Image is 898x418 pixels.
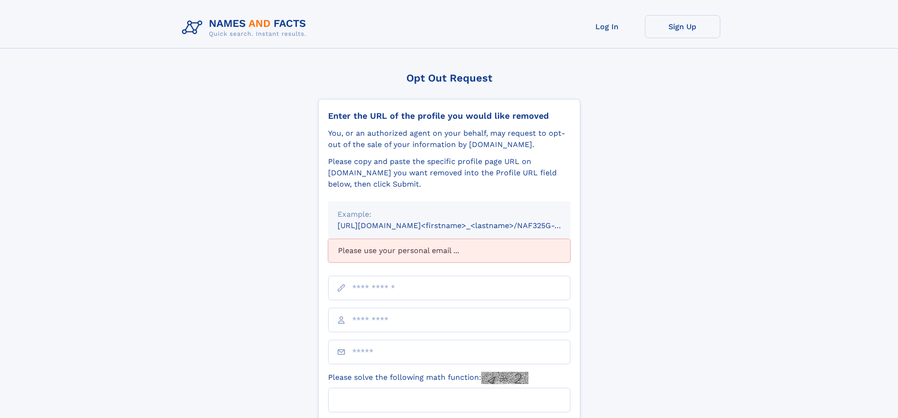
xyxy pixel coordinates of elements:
div: Please use your personal email ... [328,239,570,262]
a: Sign Up [645,15,720,38]
small: [URL][DOMAIN_NAME]<firstname>_<lastname>/NAF325G-xxxxxxxx [338,221,588,230]
img: Logo Names and Facts [178,15,314,41]
div: Opt Out Request [318,72,580,84]
div: Example: [338,209,561,220]
div: You, or an authorized agent on your behalf, may request to opt-out of the sale of your informatio... [328,128,570,150]
div: Enter the URL of the profile you would like removed [328,111,570,121]
label: Please solve the following math function: [328,372,528,384]
div: Please copy and paste the specific profile page URL on [DOMAIN_NAME] you want removed into the Pr... [328,156,570,190]
a: Log In [569,15,645,38]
